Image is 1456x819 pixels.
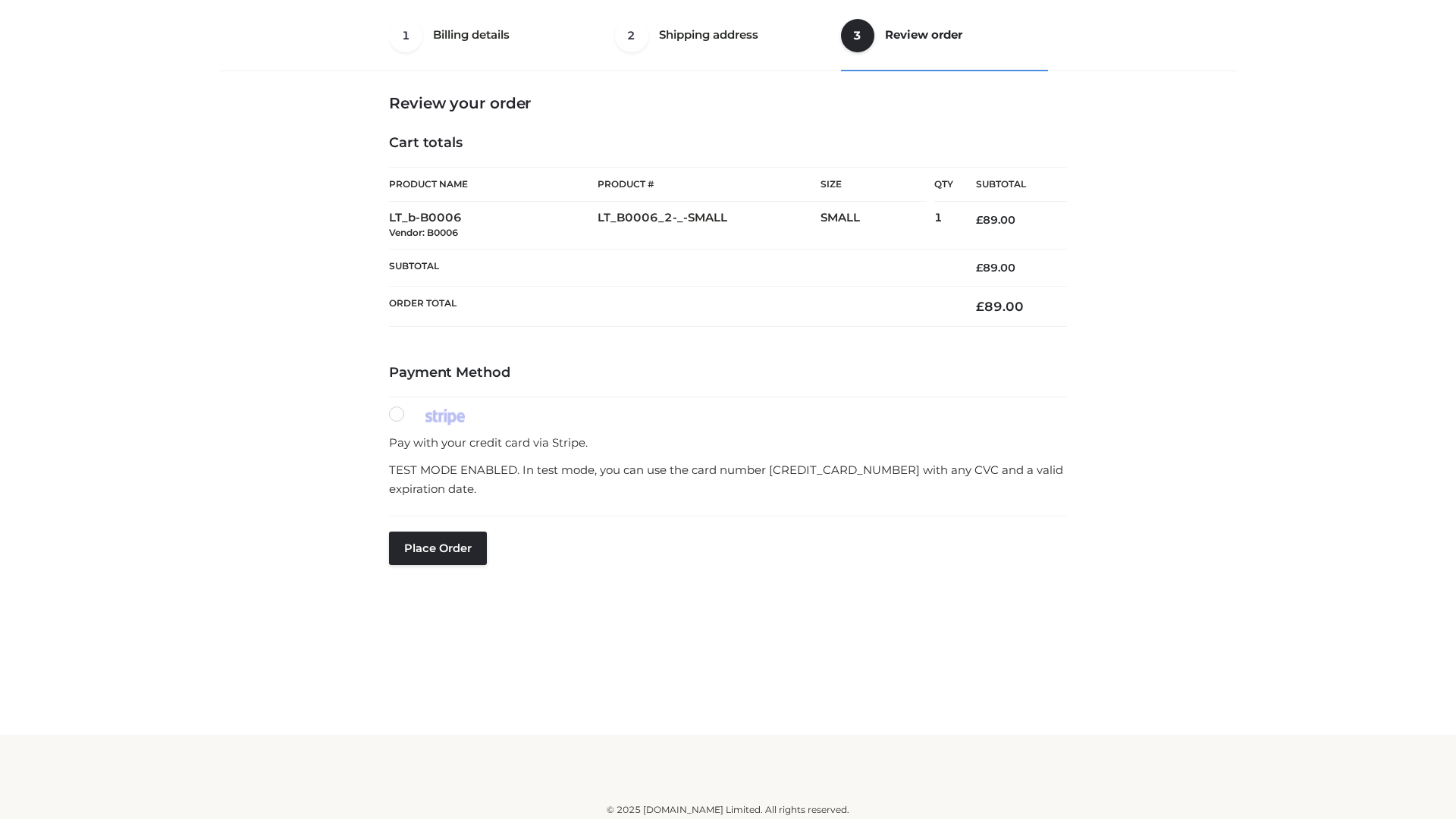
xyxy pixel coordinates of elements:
[389,532,487,565] button: Place order
[976,213,1015,227] bdi: 89.00
[598,167,821,202] th: Product #
[389,460,1067,499] p: TEST MODE ENABLED. In test mode, you can use the card number [CREDIT_CARD_NUMBER] with any CVC an...
[389,287,953,327] th: Order Total
[389,167,598,202] th: Product Name
[389,365,1067,381] h4: Payment Method
[389,202,598,249] td: LT_b-B0006
[953,168,1067,202] th: Subtotal
[976,299,984,314] span: £
[389,94,1067,112] h3: Review your order
[821,168,927,202] th: Size
[389,227,458,238] small: Vendor: B0006
[934,202,953,249] td: 1
[821,202,934,249] td: SMALL
[976,261,983,275] span: £
[976,261,1015,275] bdi: 89.00
[934,167,953,202] th: Qty
[598,202,821,249] td: LT_B0006_2-_-SMALL
[389,135,1067,152] h4: Cart totals
[389,249,953,286] th: Subtotal
[225,802,1231,817] div: © 2025 [DOMAIN_NAME] Limited. All rights reserved.
[389,433,1067,453] p: Pay with your credit card via Stripe.
[976,299,1024,314] bdi: 89.00
[976,213,983,227] span: £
